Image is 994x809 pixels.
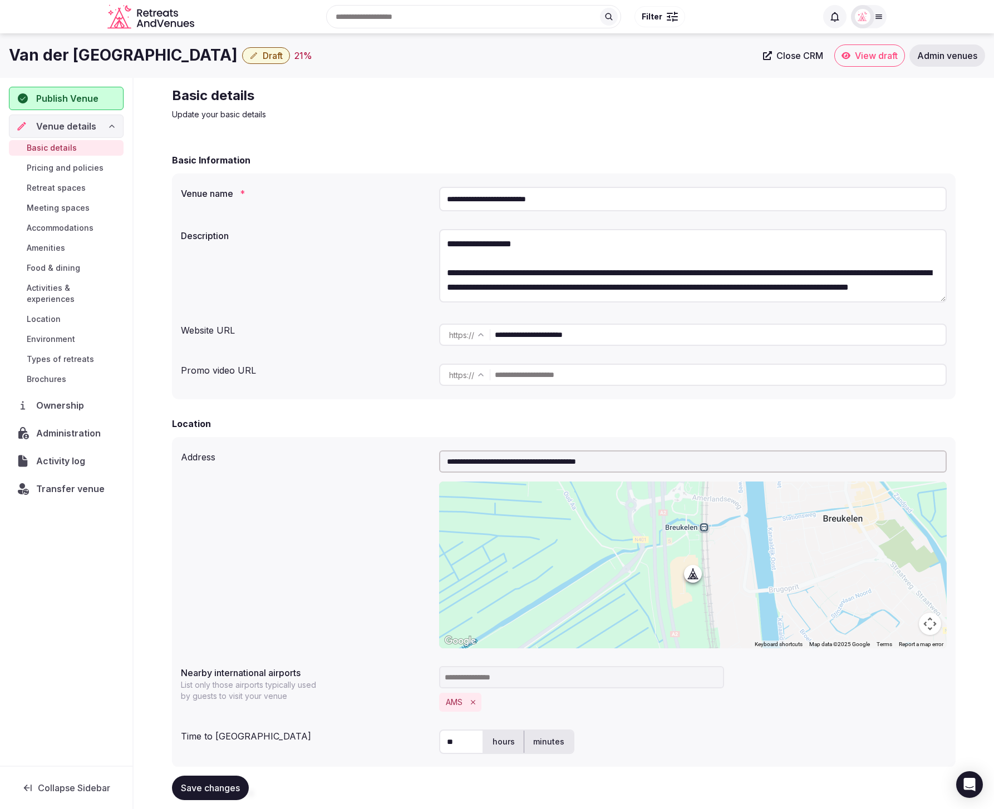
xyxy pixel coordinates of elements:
[9,371,124,387] a: Brochures
[9,311,124,327] a: Location
[642,11,662,22] span: Filter
[9,260,124,276] a: Food & dining
[9,449,124,473] a: Activity log
[9,394,124,417] a: Ownership
[9,421,124,445] a: Administration
[36,92,99,105] span: Publish Venue
[9,160,124,176] a: Pricing and policies
[9,87,124,110] button: Publish Venue
[38,782,110,793] span: Collapse Sidebar
[27,314,61,325] span: Location
[27,282,119,305] span: Activities & experiences
[181,782,240,793] span: Save changes
[917,50,977,61] span: Admin venues
[36,482,105,495] span: Transfer venue
[9,351,124,367] a: Types of retreats
[956,771,983,798] div: Open Intercom Messenger
[9,220,124,236] a: Accommodations
[9,180,124,196] a: Retreat spaces
[776,50,823,61] span: Close CRM
[27,142,77,153] span: Basic details
[9,776,124,800] button: Collapse Sidebar
[36,454,90,468] span: Activity log
[855,50,898,61] span: View draft
[294,49,312,62] button: 21%
[27,354,94,365] span: Types of retreats
[634,6,685,27] button: Filter
[27,262,80,274] span: Food & dining
[27,334,75,345] span: Environment
[107,4,196,29] svg: Retreats and Venues company logo
[294,49,312,62] div: 21 %
[9,44,238,66] h1: Van der [GEOGRAPHIC_DATA]
[909,44,985,67] a: Admin venues
[9,331,124,347] a: Environment
[36,426,105,440] span: Administration
[855,9,870,24] img: miaceralde
[9,200,124,216] a: Meeting spaces
[107,4,196,29] a: Visit the homepage
[27,202,90,214] span: Meeting spaces
[36,120,96,133] span: Venue details
[9,140,124,156] a: Basic details
[27,162,104,173] span: Pricing and policies
[172,776,249,800] button: Save changes
[27,182,86,193] span: Retreat spaces
[36,399,88,412] span: Ownership
[9,240,124,256] a: Amenities
[27,374,66,385] span: Brochures
[834,44,905,67] a: View draft
[263,50,283,61] span: Draft
[9,477,124,500] button: Transfer venue
[756,44,830,67] a: Close CRM
[27,222,94,234] span: Accommodations
[27,242,65,254] span: Amenities
[242,47,290,64] button: Draft
[9,280,124,307] a: Activities & experiences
